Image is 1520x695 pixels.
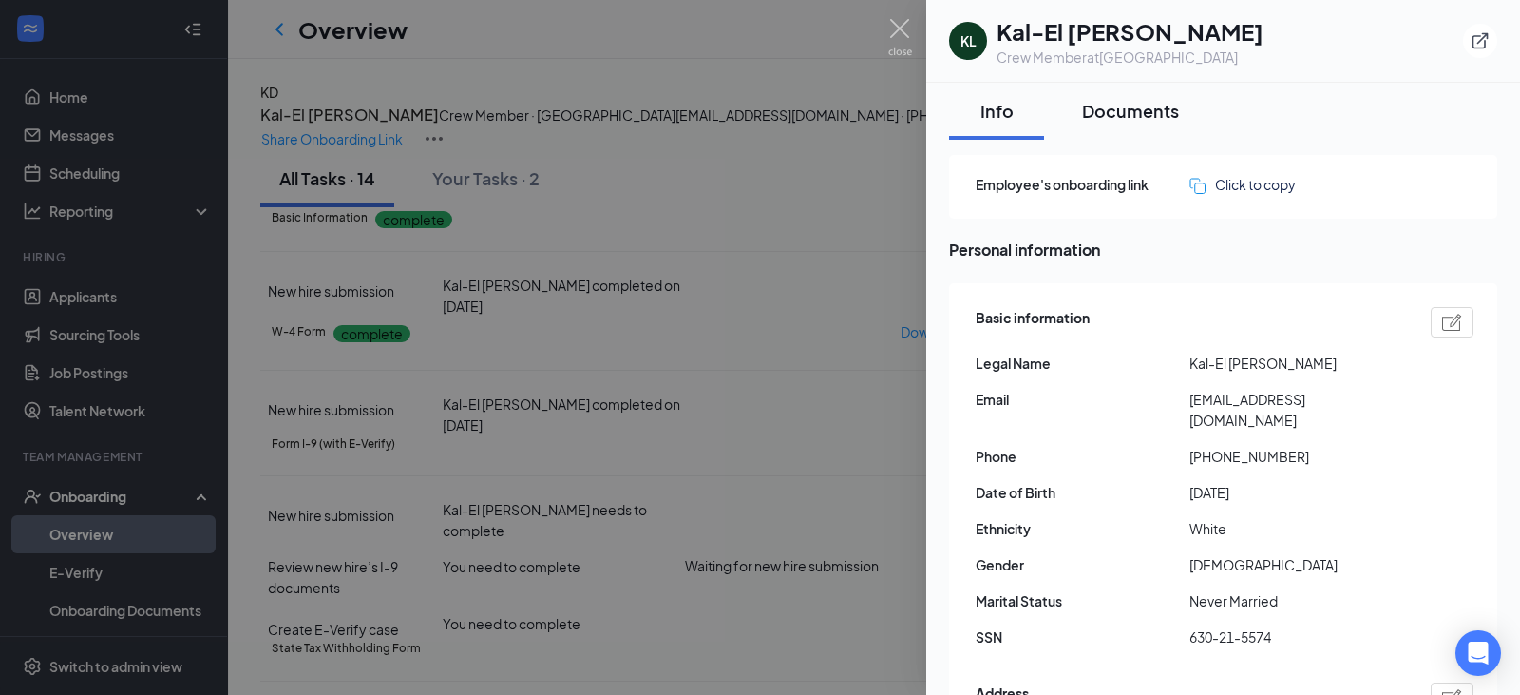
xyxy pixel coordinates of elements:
div: Open Intercom Messenger [1455,630,1501,676]
span: Email [976,389,1189,410]
h1: Kal-El [PERSON_NAME] [997,15,1263,48]
div: Info [968,99,1025,123]
img: click-to-copy.71757273a98fde459dfc.svg [1189,178,1206,194]
span: Legal Name [976,353,1189,374]
button: ExternalLink [1463,24,1497,58]
button: Click to copy [1189,174,1296,195]
div: Documents [1082,99,1179,123]
span: Personal information [949,238,1497,261]
span: Kal-El [PERSON_NAME] [1189,353,1403,374]
span: Employee's onboarding link [976,174,1189,195]
span: 630-21-5574 [1189,627,1403,647]
span: White [1189,518,1403,539]
span: [PHONE_NUMBER] [1189,446,1403,467]
span: Date of Birth [976,482,1189,503]
span: Phone [976,446,1189,467]
div: KL [960,31,977,50]
span: Basic information [976,307,1090,338]
span: SSN [976,627,1189,647]
span: [DATE] [1189,482,1403,503]
span: Gender [976,554,1189,575]
span: Marital Status [976,590,1189,611]
span: [EMAIL_ADDRESS][DOMAIN_NAME] [1189,389,1403,431]
span: Ethnicity [976,518,1189,539]
span: Never Married [1189,590,1403,611]
span: [DEMOGRAPHIC_DATA] [1189,554,1403,575]
svg: ExternalLink [1471,31,1490,50]
div: Crew Member at [GEOGRAPHIC_DATA] [997,48,1263,67]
